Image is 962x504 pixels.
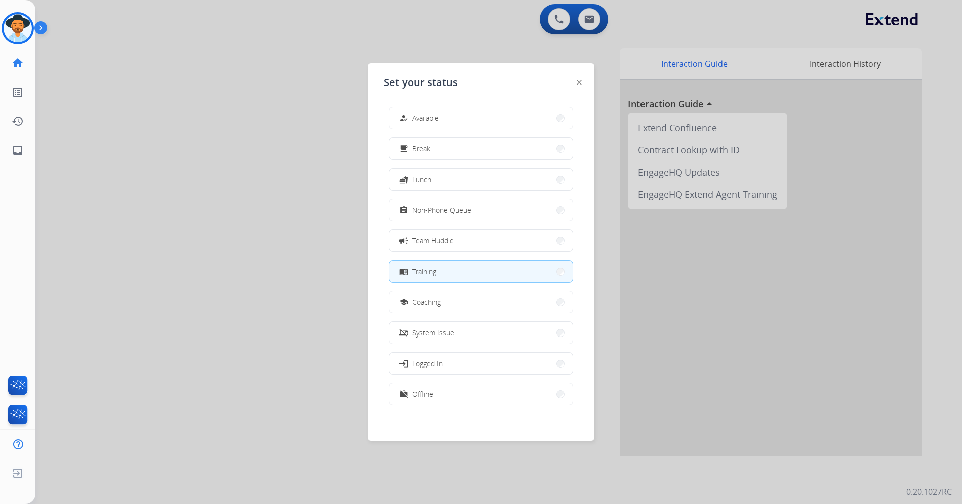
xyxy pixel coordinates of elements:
[399,114,408,122] mat-icon: how_to_reg
[389,291,573,313] button: Coaching
[389,169,573,190] button: Lunch
[389,107,573,129] button: Available
[412,143,430,154] span: Break
[389,230,573,251] button: Team Huddle
[412,358,443,369] span: Logged In
[12,86,24,98] mat-icon: list_alt
[389,322,573,344] button: System Issue
[399,390,408,398] mat-icon: work_off
[412,205,471,215] span: Non-Phone Queue
[412,174,431,185] span: Lunch
[389,138,573,159] button: Break
[389,199,573,221] button: Non-Phone Queue
[399,298,408,306] mat-icon: school
[384,75,458,90] span: Set your status
[399,144,408,153] mat-icon: free_breakfast
[4,14,32,42] img: avatar
[389,261,573,282] button: Training
[398,235,409,245] mat-icon: campaign
[389,353,573,374] button: Logged In
[389,383,573,405] button: Offline
[399,175,408,184] mat-icon: fastfood
[412,389,433,399] span: Offline
[12,57,24,69] mat-icon: home
[12,115,24,127] mat-icon: history
[412,327,454,338] span: System Issue
[906,486,952,498] p: 0.20.1027RC
[577,80,582,85] img: close-button
[412,235,454,246] span: Team Huddle
[412,113,439,123] span: Available
[399,267,408,276] mat-icon: menu_book
[412,266,436,277] span: Training
[399,328,408,337] mat-icon: phonelink_off
[399,206,408,214] mat-icon: assignment
[398,358,409,368] mat-icon: login
[412,297,441,307] span: Coaching
[12,144,24,156] mat-icon: inbox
